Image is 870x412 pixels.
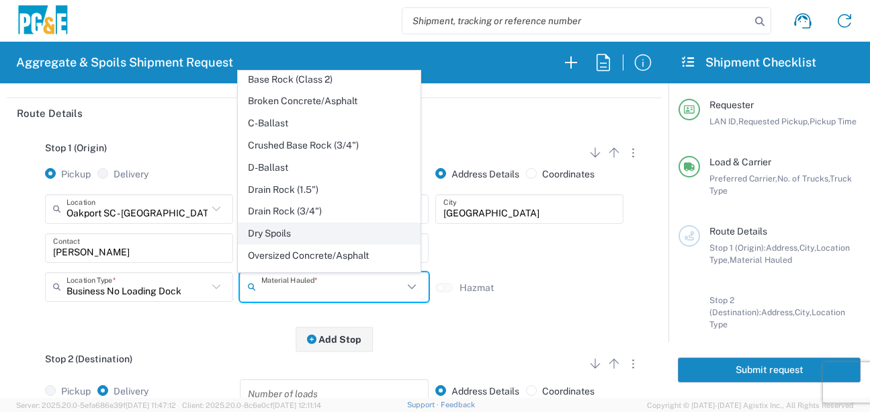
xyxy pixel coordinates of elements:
[766,243,799,253] span: Address,
[460,282,494,294] label: Hazmat
[738,116,810,126] span: Requested Pickup,
[296,327,374,352] button: Add Stop
[45,142,107,153] span: Stop 1 (Origin)
[16,54,233,71] h2: Aggregate & Spoils Shipment Request
[709,99,754,110] span: Requester
[709,157,771,167] span: Load & Carrier
[238,223,421,244] span: Dry Spoils
[435,385,519,397] label: Address Details
[238,113,421,134] span: C-Ballast
[16,401,176,409] span: Server: 2025.20.0-5efa686e39f
[709,226,767,237] span: Route Details
[407,401,441,409] a: Support
[678,358,861,382] button: Submit request
[17,107,83,120] h2: Route Details
[730,255,792,265] span: Material Hauled
[182,401,321,409] span: Client: 2025.20.0-8c6e0cf
[810,116,857,126] span: Pickup Time
[526,168,595,180] label: Coordinates
[45,354,132,364] span: Stop 2 (Destination)
[238,91,421,112] span: Broken Concrete/Asphalt
[273,401,321,409] span: [DATE] 12:11:14
[795,307,812,317] span: City,
[238,245,421,266] span: Oversized Concrete/Asphalt
[799,243,816,253] span: City,
[16,5,70,37] img: pge
[238,135,421,156] span: Crushed Base Rock (3/4")
[647,399,854,411] span: Copyright © [DATE]-[DATE] Agistix Inc., All Rights Reserved
[709,116,738,126] span: LAN ID,
[402,8,750,34] input: Shipment, tracking or reference number
[761,307,795,317] span: Address,
[709,295,761,317] span: Stop 2 (Destination):
[681,54,816,71] h2: Shipment Checklist
[238,267,421,288] span: Palletized EZ Street
[709,243,766,253] span: Stop 1 (Origin):
[435,168,519,180] label: Address Details
[526,385,595,397] label: Coordinates
[238,201,421,222] span: Drain Rock (3/4")
[238,157,421,178] span: D-Ballast
[777,173,830,183] span: No. of Trucks,
[238,69,421,90] span: Base Rock (Class 2)
[238,179,421,200] span: Drain Rock (1.5")
[126,401,176,409] span: [DATE] 11:47:12
[709,173,777,183] span: Preferred Carrier,
[441,401,475,409] a: Feedback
